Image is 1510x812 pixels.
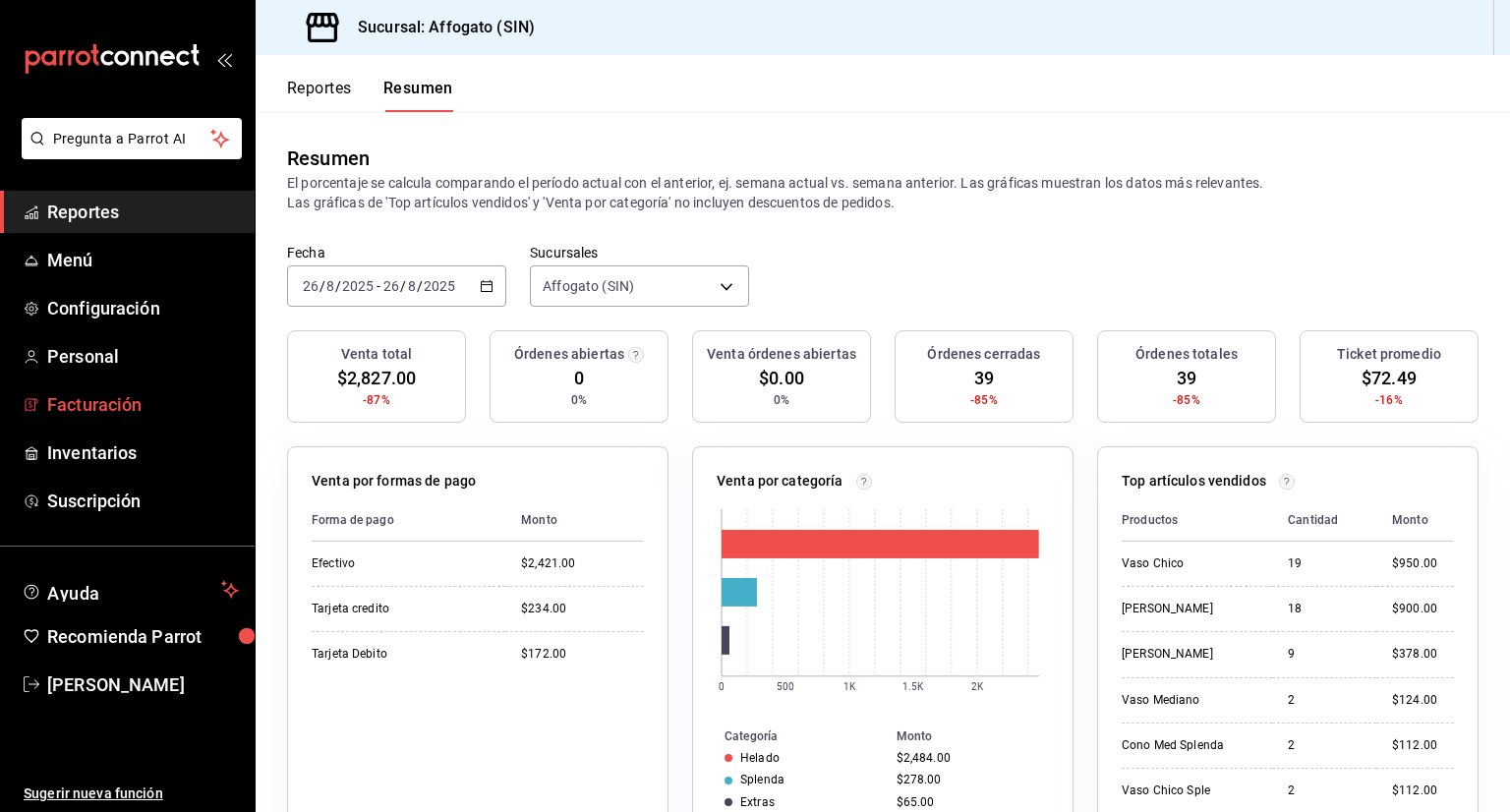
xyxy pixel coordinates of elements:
h3: Venta total [341,344,412,365]
div: $112.00 [1392,737,1454,754]
input: -- [407,278,417,294]
div: 2 [1288,737,1361,754]
span: 39 [1177,365,1196,391]
input: -- [302,278,319,294]
div: Tarjeta Debito [312,646,490,663]
label: Sucursales [530,246,749,260]
div: Splenda [740,773,784,786]
div: $124.00 [1392,692,1454,709]
p: Venta por formas de pago [312,471,476,492]
div: $950.00 [1392,555,1454,572]
div: $378.00 [1392,646,1454,663]
span: Suscripción [47,488,239,514]
text: 1.5K [902,681,924,692]
text: 0 [719,681,725,692]
h3: Venta órdenes abiertas [707,344,856,365]
input: -- [325,278,335,294]
h3: Ticket promedio [1337,344,1441,365]
div: $172.00 [521,646,644,663]
input: ---- [423,278,456,294]
span: 0 [574,365,584,391]
span: Affogato (SIN) [543,276,634,296]
div: Vaso Mediano [1122,692,1256,709]
th: Monto [505,499,644,542]
span: 0% [571,391,587,409]
input: ---- [341,278,375,294]
span: / [400,278,406,294]
div: Helado [740,751,780,765]
h3: Órdenes abiertas [514,344,624,365]
span: Ayuda [47,578,213,602]
div: Tarjeta credito [312,601,490,617]
div: 18 [1288,601,1361,617]
a: Pregunta a Parrot AI [14,143,242,163]
div: Vaso Chico Sple [1122,783,1256,799]
span: $72.49 [1362,365,1417,391]
div: 19 [1288,555,1361,572]
th: Monto [889,725,1073,747]
h3: Órdenes totales [1135,344,1238,365]
text: 1K [843,681,856,692]
div: 9 [1288,646,1361,663]
button: open_drawer_menu [216,51,232,67]
div: Extras [740,795,775,809]
th: Cantidad [1272,499,1376,542]
div: $234.00 [521,601,644,617]
p: Top artículos vendidos [1122,471,1266,492]
span: Pregunta a Parrot AI [53,129,211,149]
span: Configuración [47,295,239,321]
span: $2,827.00 [337,365,416,391]
div: [PERSON_NAME] [1122,646,1256,663]
span: -87% [363,391,390,409]
button: Pregunta a Parrot AI [22,118,242,159]
span: Personal [47,343,239,370]
span: Recomienda Parrot [47,623,239,650]
span: -16% [1375,391,1403,409]
div: $278.00 [897,773,1041,786]
div: Cono Med Splenda [1122,737,1256,754]
div: Vaso Chico [1122,555,1256,572]
h3: Órdenes cerradas [927,344,1040,365]
th: Forma de pago [312,499,505,542]
span: [PERSON_NAME] [47,671,239,698]
div: $65.00 [897,795,1041,809]
span: Inventarios [47,439,239,466]
div: [PERSON_NAME] [1122,601,1256,617]
span: -85% [1173,391,1200,409]
button: Resumen [383,79,453,112]
div: $900.00 [1392,601,1454,617]
div: Efectivo [312,555,490,572]
span: Menú [47,247,239,273]
div: navigation tabs [287,79,453,112]
span: Sugerir nueva función [24,783,239,804]
text: 500 [777,681,794,692]
th: Productos [1122,499,1272,542]
span: - [377,278,380,294]
span: 0% [774,391,789,409]
div: $2,484.00 [897,751,1041,765]
p: Venta por categoría [717,471,843,492]
th: Monto [1376,499,1454,542]
label: Fecha [287,246,506,260]
div: 2 [1288,692,1361,709]
h3: Sucursal: Affogato (SIN) [342,16,535,39]
p: El porcentaje se calcula comparando el período actual con el anterior, ej. semana actual vs. sema... [287,173,1479,212]
span: Reportes [47,199,239,225]
div: $112.00 [1392,783,1454,799]
div: $2,421.00 [521,555,644,572]
span: 39 [974,365,994,391]
input: -- [382,278,400,294]
span: / [335,278,341,294]
th: Categoría [693,725,889,747]
span: Facturación [47,391,239,418]
span: -85% [970,391,998,409]
div: Resumen [287,144,370,173]
span: $0.00 [759,365,804,391]
text: 2K [971,681,984,692]
div: 2 [1288,783,1361,799]
span: / [417,278,423,294]
button: Reportes [287,79,352,112]
span: / [319,278,325,294]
